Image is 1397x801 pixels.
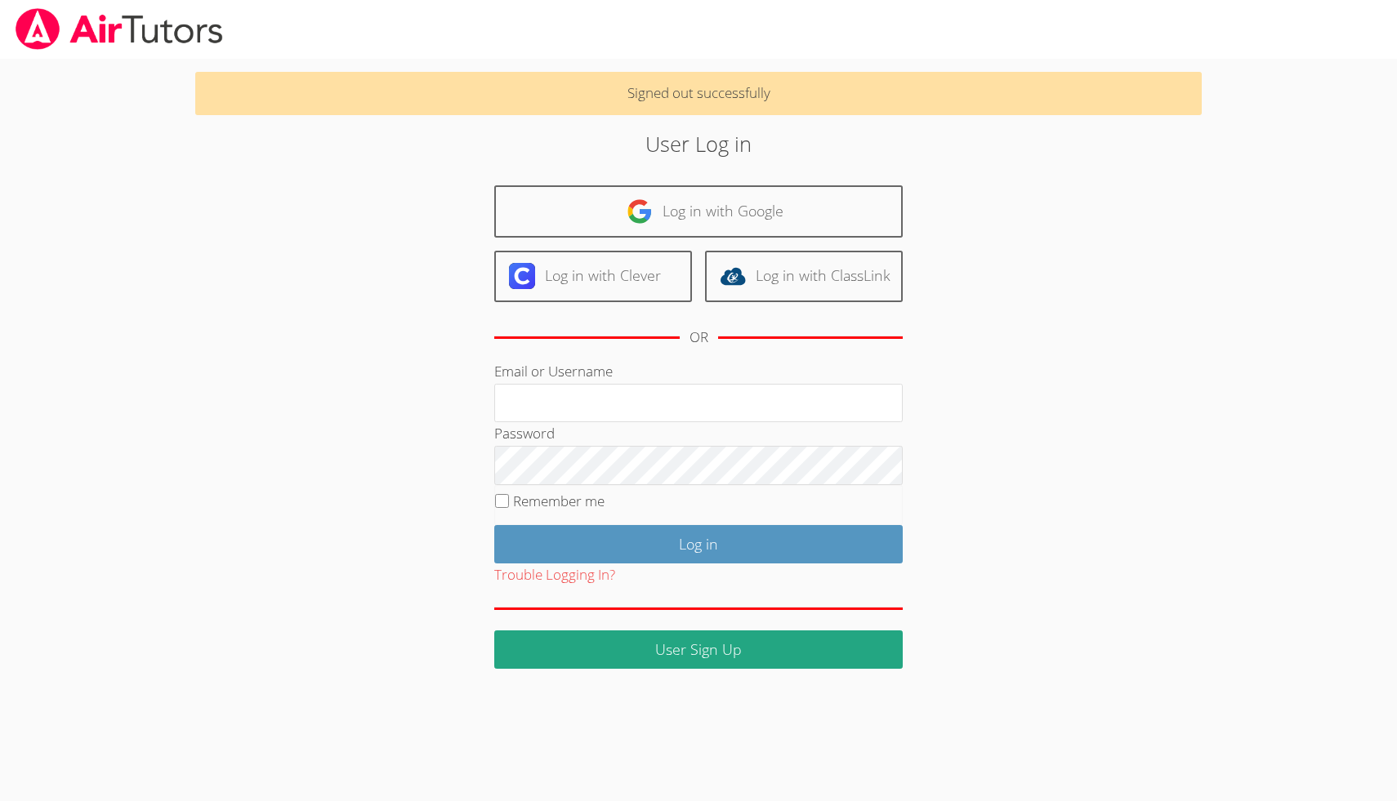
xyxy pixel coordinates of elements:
[690,326,708,349] div: OR
[494,251,692,302] a: Log in with Clever
[494,185,903,237] a: Log in with Google
[494,362,613,380] label: Email or Username
[705,251,903,302] a: Log in with ClassLink
[14,8,225,50] img: airtutors_banner-c4298cdbf04f3fff15de1276eac7730deb9818008684d7c2e4769d2f7ddbe033.png
[513,492,605,510] label: Remember me
[494,525,903,563] input: Log in
[494,424,555,443] label: Password
[720,263,746,289] img: classlink-logo-d6bb404cc1216ec64c9a2012d9dc4662098be43eaf13dc465df04b49fa7ab582.svg
[509,263,535,289] img: clever-logo-6eab21bc6e7a338710f1a6ff85c0baf02591cd810cc4098c63d3a4b26e2feb20.svg
[494,630,903,669] a: User Sign Up
[321,128,1075,159] h2: User Log in
[195,72,1201,115] p: Signed out successfully
[627,198,653,225] img: google-logo-50288ca7cdecda66e5e0955fdab243c47b7ad437acaf1139b6f446037453330a.svg
[494,563,615,587] button: Trouble Logging In?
